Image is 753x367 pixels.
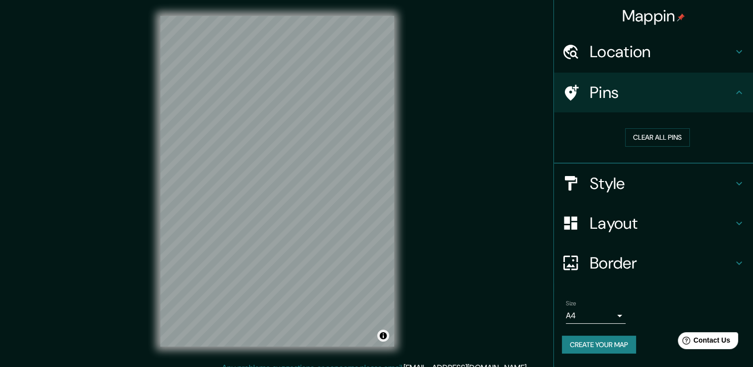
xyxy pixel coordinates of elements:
[590,253,733,273] h4: Border
[554,203,753,243] div: Layout
[566,299,576,307] label: Size
[590,213,733,233] h4: Layout
[590,174,733,193] h4: Style
[377,330,389,342] button: Toggle attribution
[160,16,394,347] canvas: Map
[554,164,753,203] div: Style
[554,73,753,112] div: Pins
[625,128,690,147] button: Clear all pins
[566,308,626,324] div: A4
[590,83,733,102] h4: Pins
[664,328,742,356] iframe: Help widget launcher
[590,42,733,62] h4: Location
[677,13,685,21] img: pin-icon.png
[554,32,753,72] div: Location
[554,243,753,283] div: Border
[622,6,685,26] h4: Mappin
[562,336,636,354] button: Create your map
